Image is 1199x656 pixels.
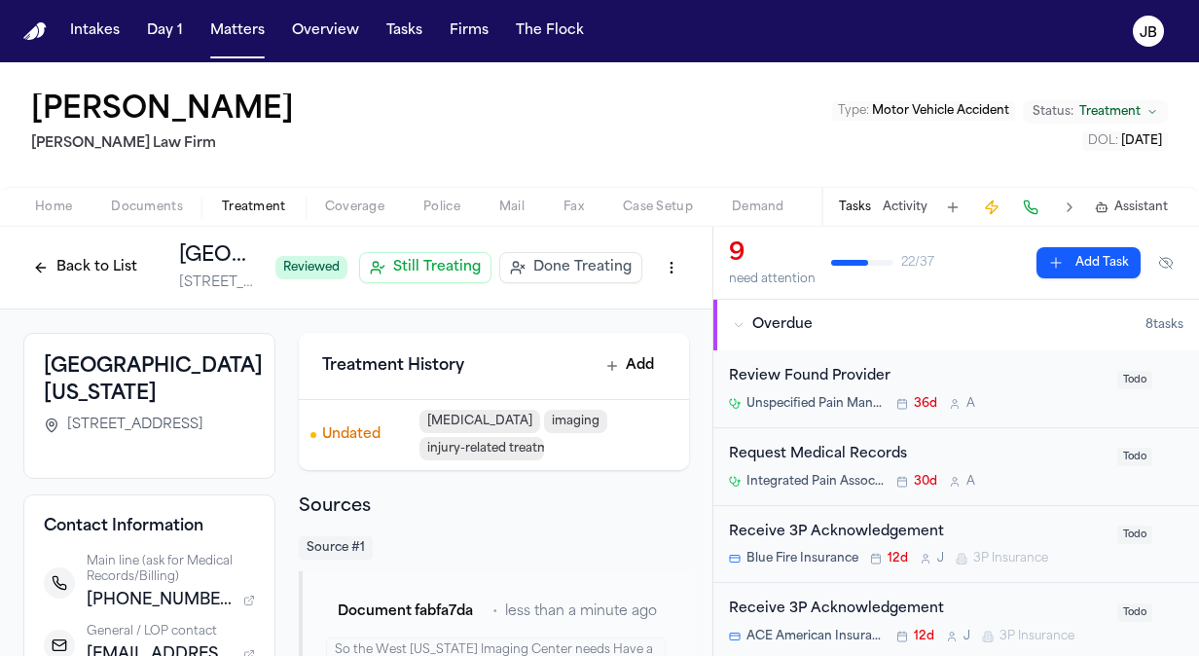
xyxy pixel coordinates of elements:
div: View encounter from undated [299,400,689,470]
span: Treatment [222,200,286,215]
button: Firms [442,14,496,49]
span: Assistant [1114,200,1168,215]
h4: Contact Information [44,515,255,538]
button: Edit matter name [31,93,294,128]
span: [STREET_ADDRESS] [179,273,260,293]
div: 9 [729,238,816,270]
span: Still Treating [393,258,481,277]
span: [DATE] [1121,135,1162,147]
span: Home [35,200,72,215]
span: imaging [544,410,607,433]
span: Blue Fire Insurance [746,551,858,566]
button: Activity [883,200,927,215]
span: ACE American Insurance Company [746,629,885,644]
button: Matters [202,14,272,49]
span: Todo [1117,448,1152,466]
img: Finch Logo [23,22,47,41]
span: Police [423,200,460,215]
span: 12d [888,551,908,566]
span: Todo [1117,371,1152,389]
span: A [966,396,975,412]
span: Motor Vehicle Accident [872,105,1009,117]
text: JB [1140,26,1157,40]
span: [STREET_ADDRESS] [67,416,203,435]
div: Main line (ask for Medical Records/Billing) [87,554,255,585]
button: Assistant [1095,200,1168,215]
button: Still Treating [359,252,491,283]
button: Add Task [1036,247,1141,278]
span: J [963,629,970,644]
button: Tasks [379,14,430,49]
div: Receive 3P Acknowledgement [729,599,1106,621]
button: Edit DOL: 2025-06-27 [1082,131,1168,151]
div: Receive 3P Acknowledgement [729,522,1106,544]
div: Open task: Review Found Provider [713,350,1199,428]
h3: [GEOGRAPHIC_DATA][US_STATE] [44,353,263,408]
span: 30d [914,474,937,490]
span: Todo [1117,603,1152,622]
span: [MEDICAL_DATA] [419,410,540,433]
span: Todo [1117,526,1152,544]
button: Change status from Treatment [1023,100,1168,124]
span: 22 / 37 [901,255,934,271]
button: Done Treating [499,252,642,283]
span: 3P Insurance [999,629,1074,644]
button: Document fabfa7da [326,595,485,630]
span: Fax [563,200,584,215]
button: Day 1 [139,14,191,49]
button: Make a Call [1017,194,1044,221]
span: Status: [1033,104,1073,120]
button: Add [595,348,666,383]
span: • [492,602,497,622]
span: Documents [111,200,183,215]
h2: [PERSON_NAME] Law Firm [31,132,302,156]
div: need attention [729,272,816,287]
span: J [937,551,944,566]
span: injury-related treatment [419,437,544,460]
button: Overview [284,14,367,49]
span: Overdue [752,315,813,335]
span: Source # 1 [299,536,373,560]
span: Treatment [1079,104,1141,120]
span: DOL : [1088,135,1118,147]
span: Unspecified Pain Management Provider [746,396,885,412]
span: 36d [914,396,937,412]
button: Tasks [839,200,871,215]
span: 12d [914,629,934,644]
span: Reviewed [275,256,347,279]
button: 2 sources [243,595,255,606]
span: Mail [499,200,525,215]
button: The Flock [508,14,592,49]
h1: [GEOGRAPHIC_DATA][US_STATE] [179,242,260,270]
a: Home [23,22,47,41]
span: A [966,474,975,490]
button: Overdue8tasks [713,300,1199,350]
span: Undated [322,425,381,445]
button: Intakes [62,14,127,49]
span: 3P Insurance [973,551,1048,566]
h3: Treatment History [322,354,464,378]
h2: Sources [299,493,689,521]
div: Open task: Receive 3P Acknowledgement [713,506,1199,584]
span: less than a minute ago [505,602,657,622]
span: Integrated Pain Associates [746,474,885,490]
div: Request Medical Records [729,444,1106,466]
button: Add Task [939,194,966,221]
span: Coverage [325,200,384,215]
span: Type : [838,105,869,117]
button: Create Immediate Task [978,194,1005,221]
span: [PHONE_NUMBER] [87,589,236,612]
span: 8 task s [1145,317,1183,333]
h1: [PERSON_NAME] [31,93,294,128]
button: Edit Type: Motor Vehicle Accident [832,101,1015,121]
span: Done Treating [533,258,632,277]
div: Review Found Provider [729,366,1106,388]
span: Case Setup [623,200,693,215]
